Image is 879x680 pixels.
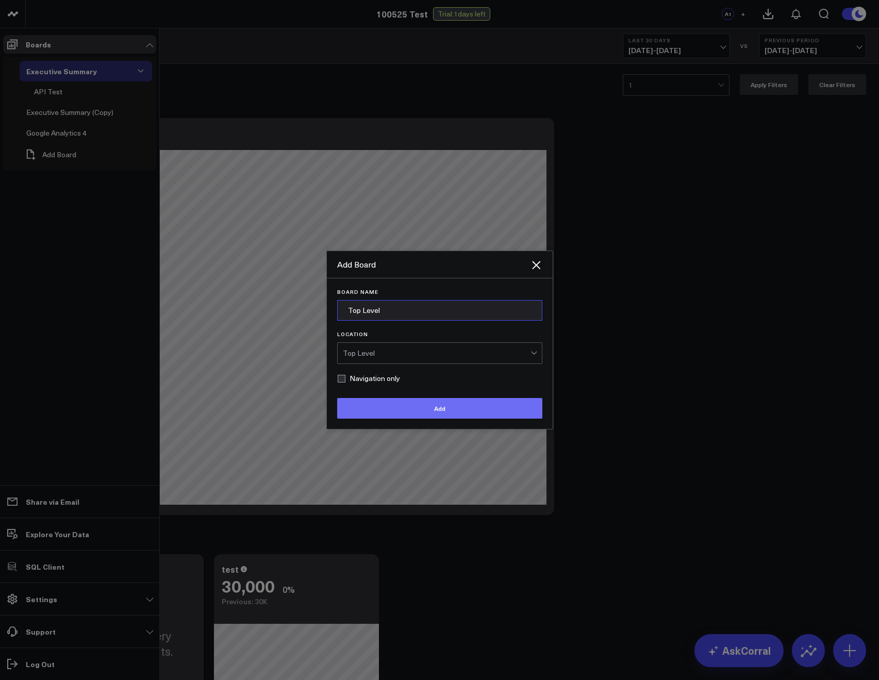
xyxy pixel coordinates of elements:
[337,374,400,383] label: Navigation only
[343,349,530,357] div: Top Level
[337,289,542,295] label: Board Name
[337,398,542,419] button: Add
[530,259,542,271] button: Close
[337,259,530,270] div: Add Board
[337,300,542,321] input: New Board
[337,331,542,337] label: Location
